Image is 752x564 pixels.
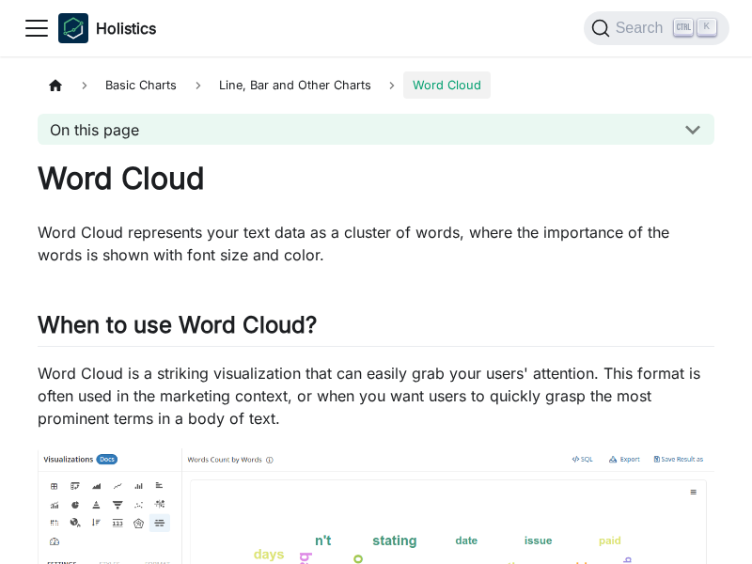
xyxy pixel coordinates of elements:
[38,71,714,99] nav: Breadcrumbs
[210,71,381,99] span: Line, Bar and Other Charts
[23,14,51,42] button: Toggle navigation bar
[38,71,73,99] a: Home page
[584,11,729,45] button: Search (Ctrl+K)
[38,160,714,197] h1: Word Cloud
[38,362,714,430] p: Word Cloud is a striking visualization that can easily grab your users' attention. This format is...
[38,114,714,145] button: On this page
[58,13,88,43] img: Holistics
[96,17,156,39] b: Holistics
[610,20,675,37] span: Search
[38,311,714,347] h2: When to use Word Cloud?
[697,19,716,36] kbd: K
[403,71,491,99] span: Word Cloud
[96,71,186,99] span: Basic Charts
[38,221,714,266] p: Word Cloud represents your text data as a cluster of words, where the importance of the words is ...
[58,13,156,43] a: HolisticsHolistics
